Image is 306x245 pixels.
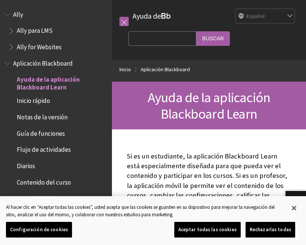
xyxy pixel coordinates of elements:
[6,204,285,218] div: Al hacer clic en “Aceptar todas las cookies”, usted acepta que las cookies se guarden en su dispo...
[132,11,171,21] a: Ayuda deBb
[17,160,35,170] span: Diarios
[17,95,50,105] span: Inicio rápido
[4,8,107,53] nav: Book outline for Anthology Ally Help
[17,73,107,91] span: Ayuda de la aplicación Blackboard Learn
[17,192,68,202] span: Mensajes del curso
[174,222,241,238] button: Aceptar todas las cookies
[6,222,72,238] button: Configuración de cookies
[13,57,73,67] span: Aplicación Blackboard
[235,9,295,24] select: Site Language Selector
[196,31,230,46] input: Buscar
[17,25,53,35] span: Ally para LMS
[17,176,71,186] span: Contenido del curso
[127,151,291,220] p: Si es un estudiante, la aplicación Blackboard Learn está especialmente diseñada para que pueda ve...
[246,222,295,238] button: Rechazarlas todas
[161,11,171,21] strong: Bb
[17,144,71,154] span: Flujo de actividades
[17,111,68,121] span: Notas de la versión
[17,41,62,51] span: Ally for Websites
[148,89,270,122] span: Ayuda de la aplicación Blackboard Learn
[119,65,131,74] a: Inicio
[13,8,23,18] span: Ally
[17,127,65,137] span: Guía de funciones
[141,65,190,74] a: Aplicación Blackboard
[286,200,302,216] button: Cerrar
